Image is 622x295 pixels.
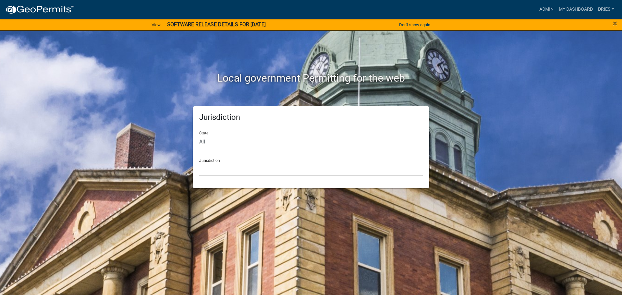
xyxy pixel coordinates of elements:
a: My Dashboard [556,3,595,16]
a: Admin [537,3,556,16]
strong: SOFTWARE RELEASE DETAILS FOR [DATE] [167,21,266,28]
a: View [149,19,163,30]
h2: Local government Permitting for the web [131,72,491,84]
span: × [613,19,617,28]
button: Don't show again [397,19,433,30]
a: dries [595,3,617,16]
button: Close [613,19,617,27]
h5: Jurisdiction [199,113,423,122]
